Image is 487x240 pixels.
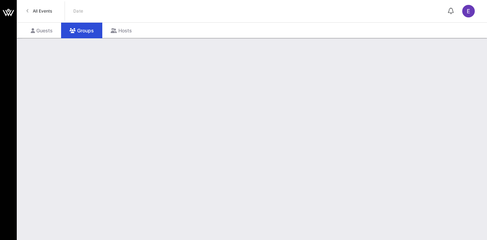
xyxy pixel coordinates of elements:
div: Guests [22,23,61,38]
p: Date [73,8,83,15]
a: All Events [22,6,56,17]
div: E [462,5,475,17]
span: All Events [33,8,52,14]
div: Groups [61,23,102,38]
span: E [467,8,470,15]
div: Hosts [102,23,140,38]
